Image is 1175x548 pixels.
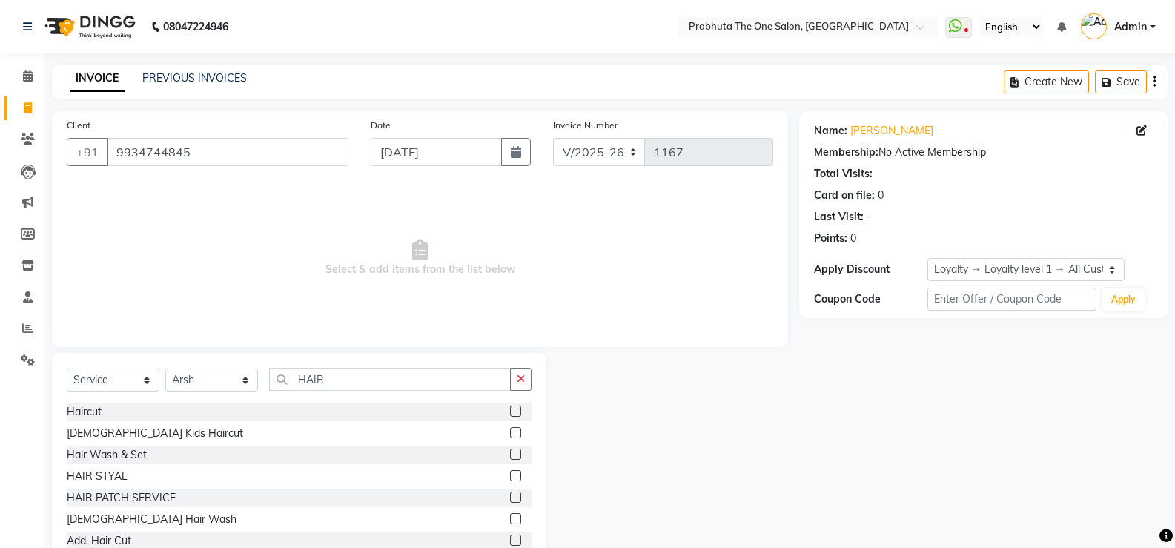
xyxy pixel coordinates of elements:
[553,119,618,132] label: Invoice Number
[850,231,856,246] div: 0
[371,119,391,132] label: Date
[814,123,847,139] div: Name:
[814,291,927,307] div: Coupon Code
[67,138,108,166] button: +91
[67,490,176,506] div: HAIR PATCH SERVICE
[1114,19,1147,35] span: Admin
[814,145,1153,160] div: No Active Membership
[38,6,139,47] img: logo
[67,184,773,332] span: Select & add items from the list below
[814,231,847,246] div: Points:
[814,145,878,160] div: Membership:
[1081,13,1107,39] img: Admin
[814,188,875,203] div: Card on file:
[1095,70,1147,93] button: Save
[107,138,348,166] input: Search by Name/Mobile/Email/Code
[878,188,884,203] div: 0
[67,119,90,132] label: Client
[850,123,933,139] a: [PERSON_NAME]
[67,512,236,527] div: [DEMOGRAPHIC_DATA] Hair Wash
[927,288,1096,311] input: Enter Offer / Coupon Code
[67,426,243,441] div: [DEMOGRAPHIC_DATA] Kids Haircut
[70,65,125,92] a: INVOICE
[1004,70,1089,93] button: Create New
[67,404,102,420] div: Haircut
[814,262,927,277] div: Apply Discount
[814,209,864,225] div: Last Visit:
[1102,288,1145,311] button: Apply
[814,166,873,182] div: Total Visits:
[269,368,511,391] input: Search or Scan
[67,447,147,463] div: Hair Wash & Set
[67,469,128,484] div: HAIR STYAL
[142,71,247,85] a: PREVIOUS INVOICES
[867,209,871,225] div: -
[163,6,228,47] b: 08047224946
